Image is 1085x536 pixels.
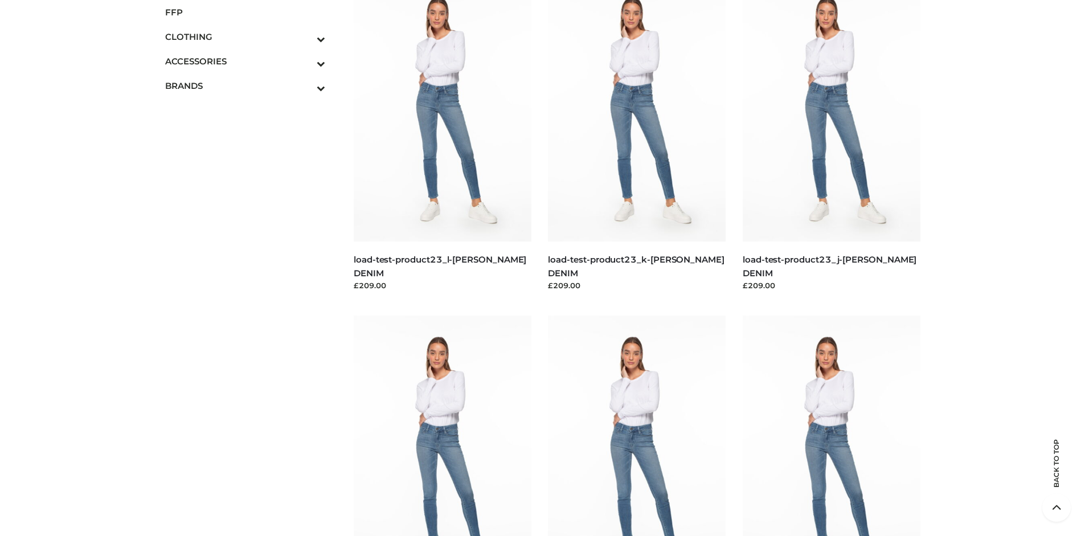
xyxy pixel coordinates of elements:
button: Toggle Submenu [285,24,325,49]
span: BRANDS [165,79,326,92]
a: BRANDSToggle Submenu [165,73,326,98]
a: load-test-product23_j-[PERSON_NAME] DENIM [743,254,916,278]
div: £209.00 [548,280,726,291]
button: Toggle Submenu [285,73,325,98]
div: £209.00 [743,280,920,291]
a: load-test-product23_l-[PERSON_NAME] DENIM [354,254,526,278]
span: CLOTHING [165,30,326,43]
button: Toggle Submenu [285,49,325,73]
span: FFP [165,6,326,19]
div: £209.00 [354,280,531,291]
a: CLOTHINGToggle Submenu [165,24,326,49]
span: Back to top [1042,459,1071,488]
span: ACCESSORIES [165,55,326,68]
a: load-test-product23_k-[PERSON_NAME] DENIM [548,254,724,278]
a: ACCESSORIESToggle Submenu [165,49,326,73]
